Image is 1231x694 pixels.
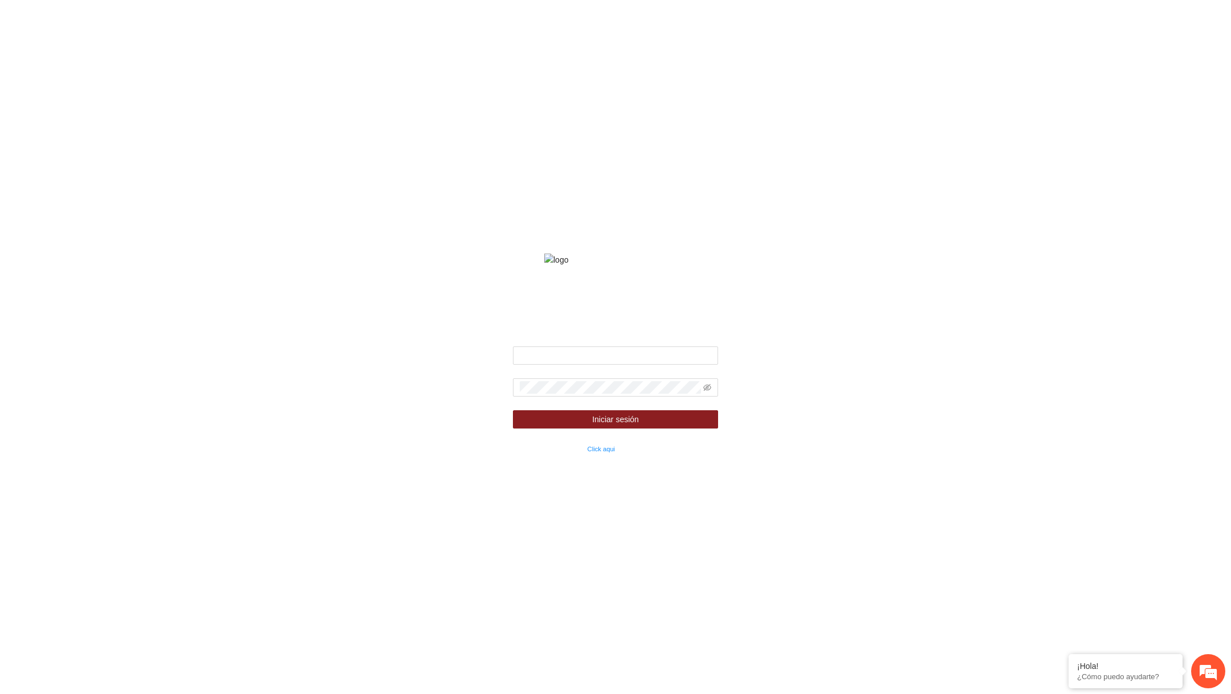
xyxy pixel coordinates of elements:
[588,446,615,452] a: Click aqui
[503,282,728,316] strong: Fondo de financiamiento de proyectos para la prevención y fortalecimiento de instituciones de seg...
[513,410,718,428] button: Iniciar sesión
[1077,662,1174,671] div: ¡Hola!
[544,254,687,266] img: logo
[513,446,615,452] small: ¿Olvidaste tu contraseña?
[1077,672,1174,681] p: ¿Cómo puedo ayudarte?
[592,413,639,426] span: Iniciar sesión
[594,328,637,337] strong: Bienvenido
[703,383,711,391] span: eye-invisible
